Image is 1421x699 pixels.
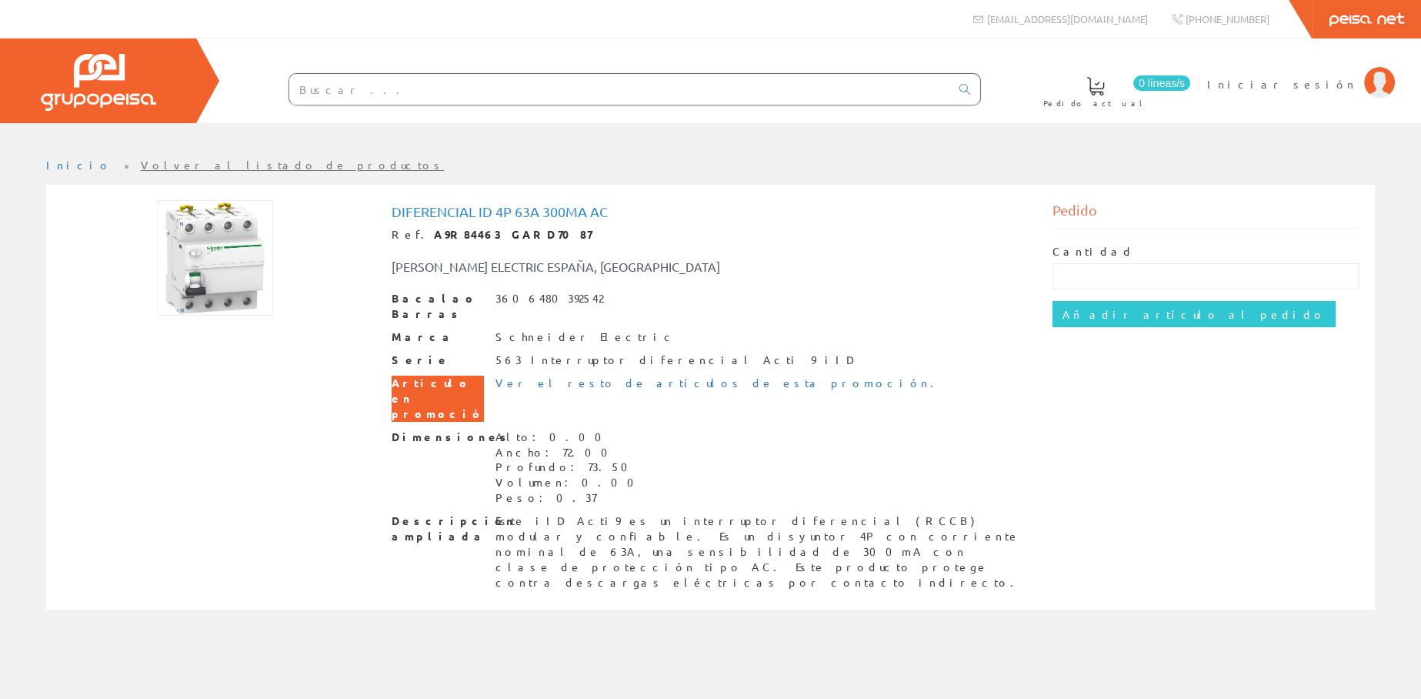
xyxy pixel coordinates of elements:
font: Ref. [392,227,434,241]
font: Pedido [1052,202,1097,218]
img: Foto artículo Diferencial Id 4p 63a 300ma Ac (150x150) [158,200,273,316]
font: Peso: 0.37 [495,490,596,504]
font: A9R84463 GARD7087 [434,227,592,241]
font: Ancho: 72.00 [495,445,617,459]
font: Cantidad [1052,244,1134,258]
font: Diferencial Id 4p 63a 300ma Ac [392,203,608,219]
font: [PHONE_NUMBER] [1186,12,1269,25]
font: Alto: 0.00 [495,430,611,443]
font: Bacalao Barras [392,291,477,320]
font: Marca [392,329,455,343]
a: Ver el resto de artículos de esta promoción. [495,376,943,390]
font: Iniciar sesión [1207,77,1356,91]
font: Schneider Electric [495,329,676,343]
a: Inicio [46,158,112,172]
font: Serie [392,353,450,366]
a: Volver al listado de productos [141,158,445,172]
input: Añadir artículo al pedido [1052,301,1336,327]
font: Profundo: 73.50 [495,460,637,473]
font: 3606480392542 [495,291,603,305]
font: Volumen: 0.00 [495,475,643,489]
font: [EMAIL_ADDRESS][DOMAIN_NAME] [987,12,1148,25]
font: Este iID Acti9 es un interruptor diferencial (RCCB) modular y confiable. Es un disyuntor 4P con c... [495,513,1023,589]
font: 0 líneas/s [1139,77,1185,89]
font: Artículo en promoción [392,376,494,420]
input: Buscar ... [289,74,950,105]
font: [PERSON_NAME] ELECTRIC ESPAÑA, [GEOGRAPHIC_DATA] [392,259,720,274]
font: Descripción ampliada [392,513,516,543]
font: Pedido actual [1043,97,1148,109]
a: Iniciar sesión [1207,64,1395,79]
img: Grupo Peisa [41,54,156,111]
font: Dimensiones [392,430,512,443]
font: 563 Interruptor diferencial Acti 9 iID [495,353,857,366]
